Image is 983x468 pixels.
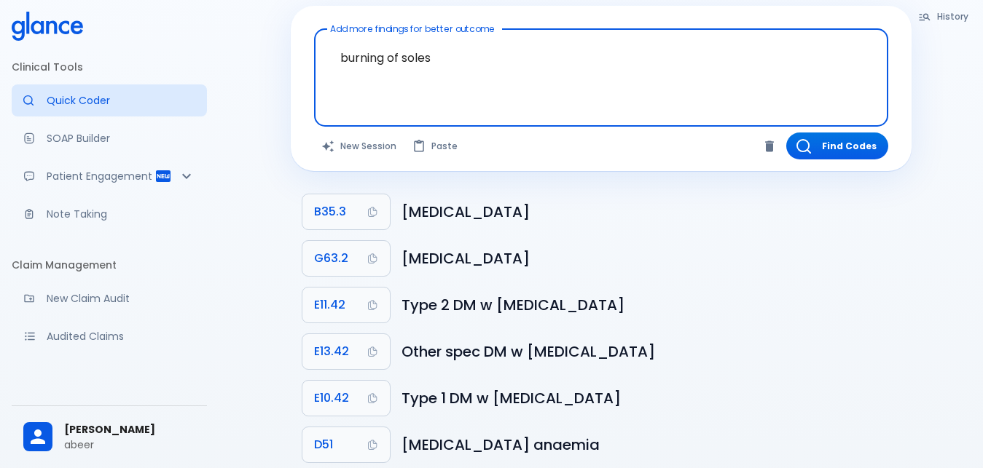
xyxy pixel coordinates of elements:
[314,388,349,408] span: E10.42
[12,412,207,462] div: [PERSON_NAME]abeer
[405,132,466,159] button: Paste from clipboard
[402,386,900,410] h6: Type 1 diabetes mellitus with diabetic polyneuropathy
[314,341,349,362] span: E13.42
[12,320,207,352] a: View audited claims
[314,202,346,222] span: B35.3
[911,6,977,27] button: History
[402,293,900,317] h6: Type 2 diabetes mellitus with diabetic polyneuropathy
[47,93,195,108] p: Quick Coder
[314,435,333,455] span: D51
[402,200,900,223] h6: Tinea pedis
[314,295,345,315] span: E11.42
[12,247,207,282] li: Claim Management
[402,247,900,270] h6: Diabetic polyneuropathy
[759,135,780,157] button: Clear
[324,35,878,98] textarea: burning of soles
[314,132,405,159] button: Clears all inputs and results.
[302,287,390,322] button: Copy Code E11.42 to clipboard
[64,437,195,452] p: abeer
[302,427,390,462] button: Copy Code D51 to clipboard
[302,381,390,416] button: Copy Code E10.42 to clipboard
[47,207,195,221] p: Note Taking
[47,131,195,146] p: SOAP Builder
[12,160,207,192] div: Patient Reports & Referrals
[402,433,900,456] h6: Vitamin B12 deficiency anaemia
[12,49,207,84] li: Clinical Tools
[302,241,390,276] button: Copy Code G63.2 to clipboard
[402,340,900,363] h6: Other specified diabetes mellitus with diabetic polyneuropathy
[64,422,195,437] span: [PERSON_NAME]
[12,84,207,116] a: Moramiz: Find ICD10AM codes instantly
[47,291,195,306] p: New Claim Audit
[47,169,154,183] p: Patient Engagement
[47,329,195,344] p: Audited Claims
[12,198,207,230] a: Advanced note-taking
[302,334,390,369] button: Copy Code E13.42 to clipboard
[302,194,390,229] button: Copy Code B35.3 to clipboard
[12,358,207,390] a: Monitor progress of claim corrections
[786,132,888,159] button: Find Codes
[12,122,207,154] a: Docugen: Compose a clinical documentation in seconds
[314,248,348,269] span: G63.2
[12,282,207,314] a: Audit a new claim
